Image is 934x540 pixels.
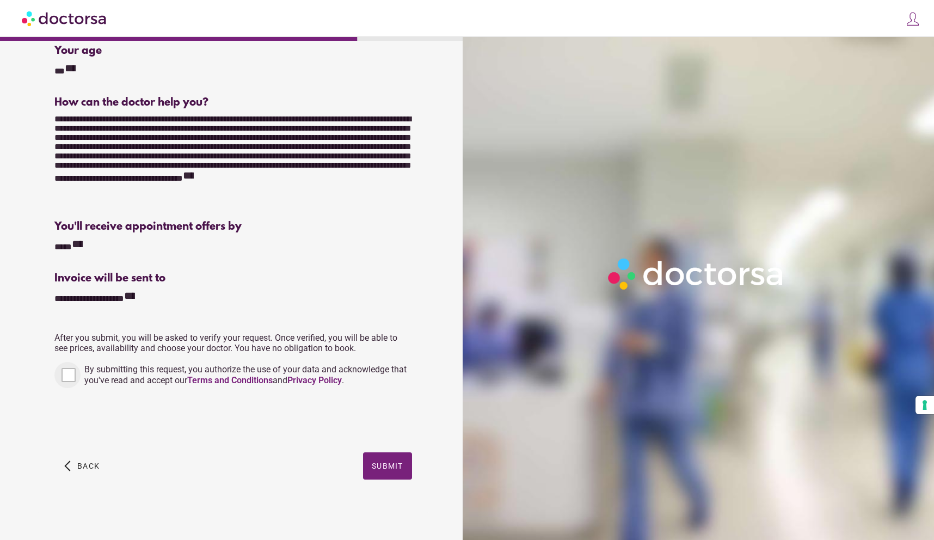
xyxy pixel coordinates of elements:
button: Your consent preferences for tracking technologies [915,396,934,414]
a: Terms and Conditions [187,375,273,385]
div: Your age [54,45,231,57]
p: After you submit, you will be asked to verify your request. Once verified, you will be able to se... [54,333,411,353]
img: Logo-Doctorsa-trans-White-partial-flat.png [603,253,790,294]
img: icons8-customer-100.png [905,11,920,27]
span: Back [77,462,100,470]
div: You'll receive appointment offers by [54,220,411,233]
span: Submit [372,462,403,470]
a: Privacy Policy [287,375,342,385]
img: Doctorsa.com [22,6,108,30]
button: arrow_back_ios Back [60,452,104,480]
iframe: reCAPTCHA [54,399,220,441]
span: By submitting this request, you authorize the use of your data and acknowledge that you've read a... [84,364,407,385]
div: How can the doctor help you? [54,96,411,109]
div: Invoice will be sent to [54,272,411,285]
button: Submit [363,452,412,480]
